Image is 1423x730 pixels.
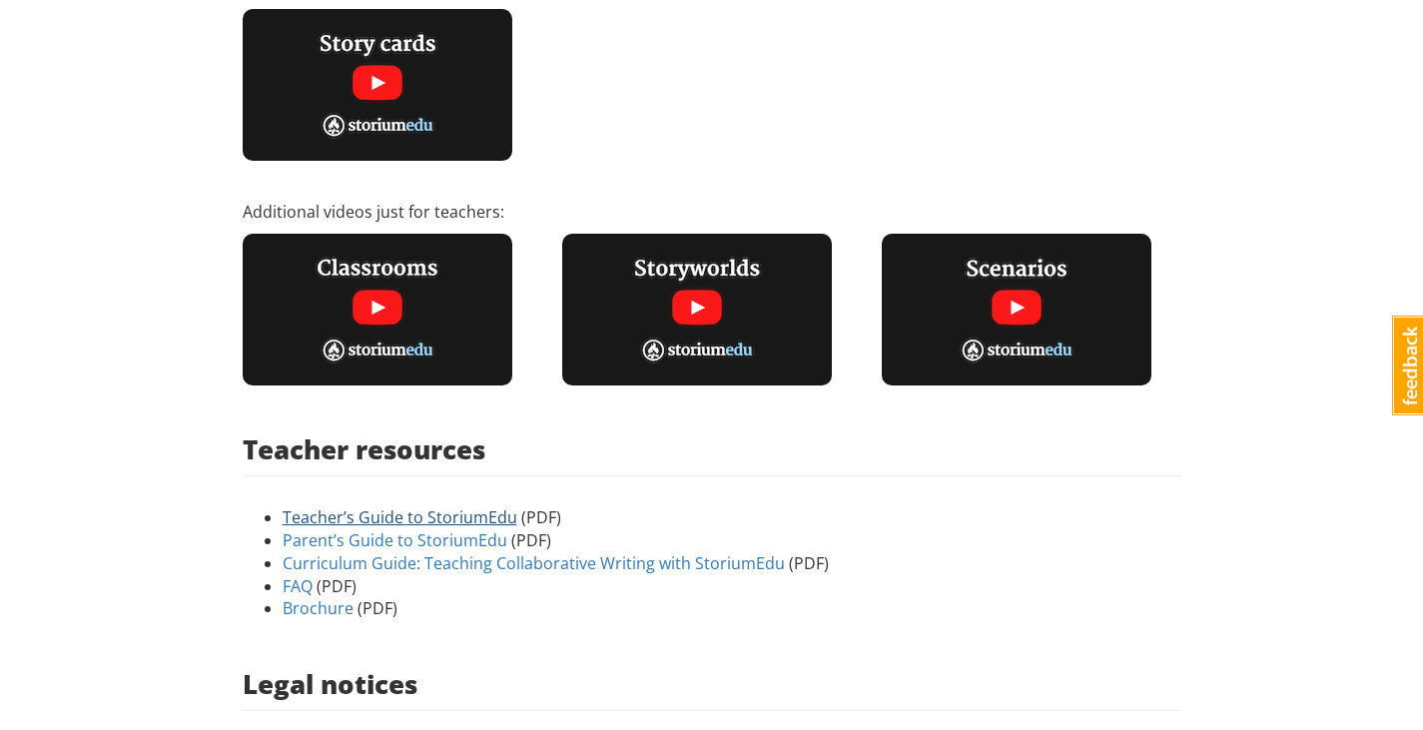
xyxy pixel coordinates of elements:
li: (PDF) [283,506,1181,529]
li: (PDF) [283,597,1181,620]
li: (PDF) [283,575,1181,598]
h3: Teacher resources [243,435,1181,464]
a: FAQ [283,575,313,597]
li: (PDF) [283,529,1181,552]
li: (PDF) [283,552,1181,575]
h3: Legal notices [243,670,1181,699]
img: Creating your own storyworlds [562,234,832,385]
a: Curriculum Guide: Teaching Collaborative Writing with StoriumEdu [283,552,785,574]
img: Setting up classrooms (rostering) [243,234,512,385]
a: Parent’s Guide to StoriumEdu [283,529,507,551]
a: Teacher’s Guide to StoriumEdu [283,506,517,528]
a: Brochure [283,597,354,619]
img: Creating scenarios [882,234,1151,385]
p: Additional videos just for teachers: [243,201,1181,224]
img: All about story cards [243,9,512,161]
